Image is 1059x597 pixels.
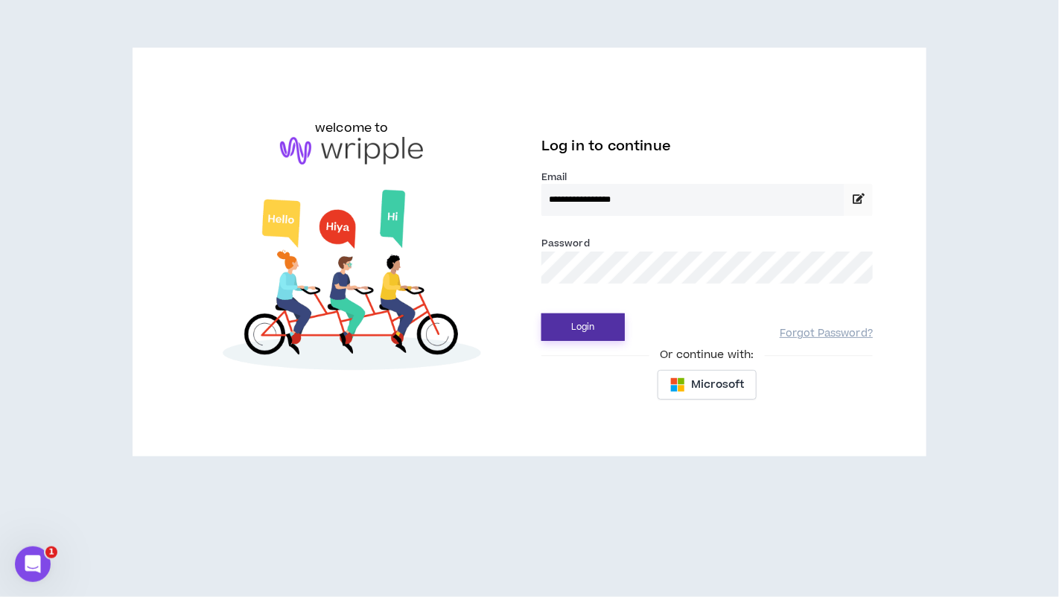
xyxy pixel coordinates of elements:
[541,170,873,184] label: Email
[691,377,744,393] span: Microsoft
[541,137,671,156] span: Log in to continue
[280,137,423,165] img: logo-brand.png
[186,179,518,385] img: Welcome to Wripple
[315,119,389,137] h6: welcome to
[649,347,764,363] span: Or continue with:
[658,370,757,400] button: Microsoft
[45,546,57,558] span: 1
[15,546,51,582] iframe: Intercom live chat
[541,237,590,250] label: Password
[541,313,625,341] button: Login
[780,327,873,341] a: Forgot Password?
